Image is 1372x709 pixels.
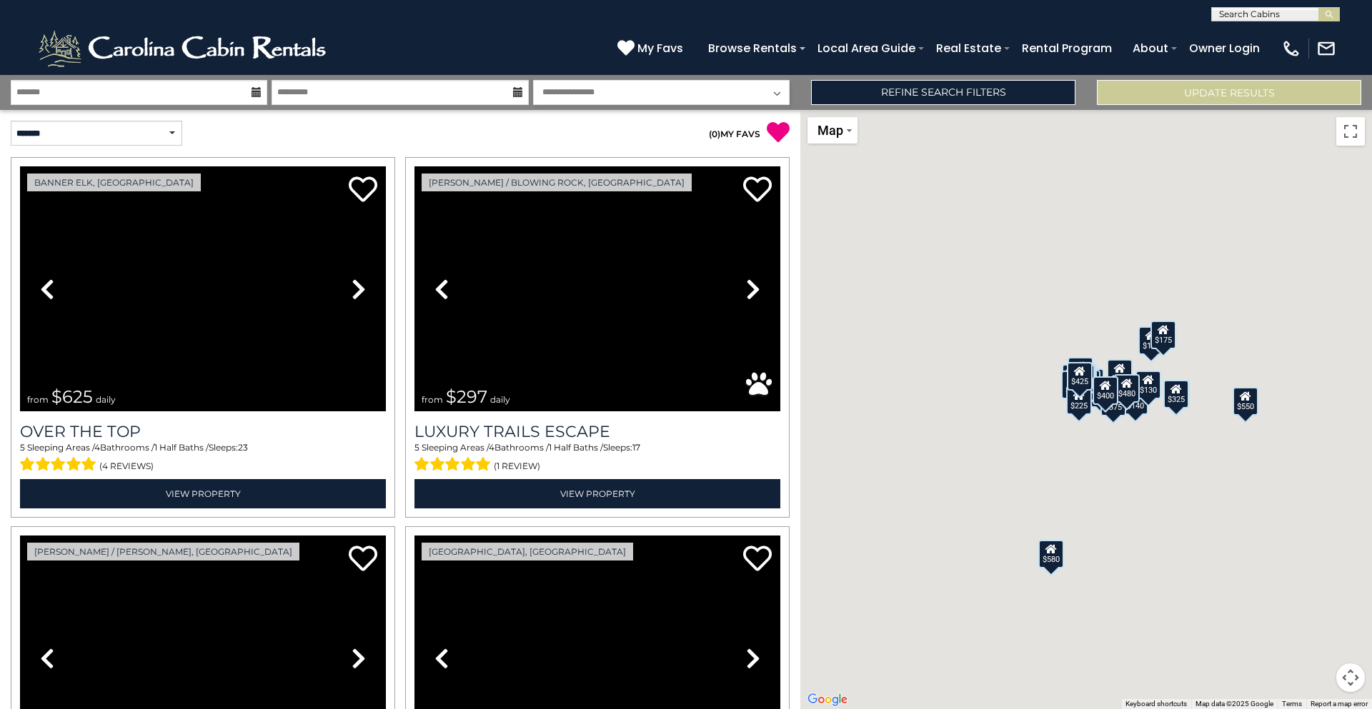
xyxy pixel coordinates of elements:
[1311,700,1368,708] a: Report a map error
[1061,370,1087,398] div: $230
[1182,36,1267,61] a: Owner Login
[743,544,772,575] a: Add to favorites
[96,394,116,405] span: daily
[349,175,377,206] a: Add to favorites
[743,175,772,206] a: Add to favorites
[414,166,780,411] img: thumbnail_168695581.jpeg
[446,386,487,407] span: $297
[709,129,760,139] a: (0)MY FAVS
[701,36,804,61] a: Browse Rentals
[1125,36,1175,61] a: About
[422,543,633,560] a: [GEOGRAPHIC_DATA], [GEOGRAPHIC_DATA]
[20,441,386,476] div: Sleeping Areas / Bathrooms / Sleeps:
[807,117,857,144] button: Change map style
[1316,39,1336,59] img: mail-regular-white.png
[804,690,851,709] a: Open this area in Google Maps (opens a new window)
[1138,326,1164,355] div: $175
[1150,320,1176,348] div: $175
[27,394,49,405] span: from
[811,80,1075,105] a: Refine Search Filters
[1282,700,1302,708] a: Terms
[1135,371,1161,399] div: $130
[1123,386,1148,414] div: $140
[637,39,683,57] span: My Favs
[489,442,494,453] span: 4
[414,422,780,441] a: Luxury Trails Escape
[1107,359,1133,388] div: $349
[414,479,780,508] a: View Property
[20,479,386,508] a: View Property
[51,386,93,407] span: $625
[414,441,780,476] div: Sleeping Areas / Bathrooms / Sleeps:
[1163,380,1189,408] div: $325
[99,457,154,476] span: (4 reviews)
[709,129,720,139] span: ( )
[494,457,540,476] span: (1 review)
[810,36,923,61] a: Local Area Guide
[349,544,377,575] a: Add to favorites
[1097,80,1361,105] button: Update Results
[617,39,687,58] a: My Favs
[1281,39,1301,59] img: phone-regular-white.png
[490,394,510,405] span: daily
[154,442,209,453] span: 1 Half Baths /
[1066,386,1092,415] div: $225
[27,174,201,191] a: Banner Elk, [GEOGRAPHIC_DATA]
[1015,36,1119,61] a: Rental Program
[817,123,843,138] span: Map
[1233,386,1258,415] div: $550
[94,442,100,453] span: 4
[549,442,603,453] span: 1 Half Baths /
[1038,539,1064,568] div: $580
[20,166,386,411] img: thumbnail_167153549.jpeg
[238,442,248,453] span: 23
[1100,387,1126,416] div: $375
[414,442,419,453] span: 5
[27,543,299,560] a: [PERSON_NAME] / [PERSON_NAME], [GEOGRAPHIC_DATA]
[422,174,692,191] a: [PERSON_NAME] / Blowing Rock, [GEOGRAPHIC_DATA]
[1336,663,1365,692] button: Map camera controls
[422,394,443,405] span: from
[712,129,717,139] span: 0
[1336,117,1365,146] button: Toggle fullscreen view
[1067,361,1093,390] div: $425
[20,442,25,453] span: 5
[36,27,332,70] img: White-1-2.png
[1093,376,1118,404] div: $400
[1114,373,1140,402] div: $480
[1068,356,1093,385] div: $125
[1195,700,1273,708] span: Map data ©2025 Google
[20,422,386,441] a: Over The Top
[804,690,851,709] img: Google
[929,36,1008,61] a: Real Estate
[632,442,640,453] span: 17
[1125,699,1187,709] button: Keyboard shortcuts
